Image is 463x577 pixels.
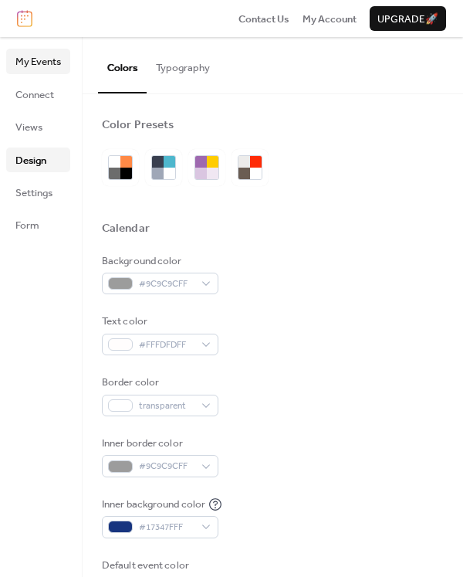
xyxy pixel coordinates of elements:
[15,185,52,201] span: Settings
[139,459,194,474] span: #9C9C9CFF
[15,54,61,70] span: My Events
[102,253,215,269] div: Background color
[377,12,438,27] span: Upgrade 🚀
[6,49,70,73] a: My Events
[102,117,174,133] div: Color Presets
[98,37,147,93] button: Colors
[15,218,39,233] span: Form
[102,375,215,390] div: Border color
[139,277,194,292] span: #9C9C9CFF
[15,120,42,135] span: Views
[6,180,70,205] a: Settings
[139,338,194,353] span: #FFFDFDFF
[238,11,289,26] a: Contact Us
[102,558,215,573] div: Default event color
[238,12,289,27] span: Contact Us
[102,436,215,451] div: Inner border color
[6,148,70,172] a: Design
[6,82,70,107] a: Connect
[302,11,357,26] a: My Account
[15,87,54,103] span: Connect
[6,212,70,237] a: Form
[139,399,194,414] span: transparent
[102,314,215,329] div: Text color
[370,6,446,31] button: Upgrade🚀
[102,221,150,236] div: Calendar
[139,520,194,535] span: #17347FFF
[302,12,357,27] span: My Account
[17,10,32,27] img: logo
[102,497,205,512] div: Inner background color
[147,37,219,91] button: Typography
[6,114,70,139] a: Views
[15,153,46,168] span: Design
